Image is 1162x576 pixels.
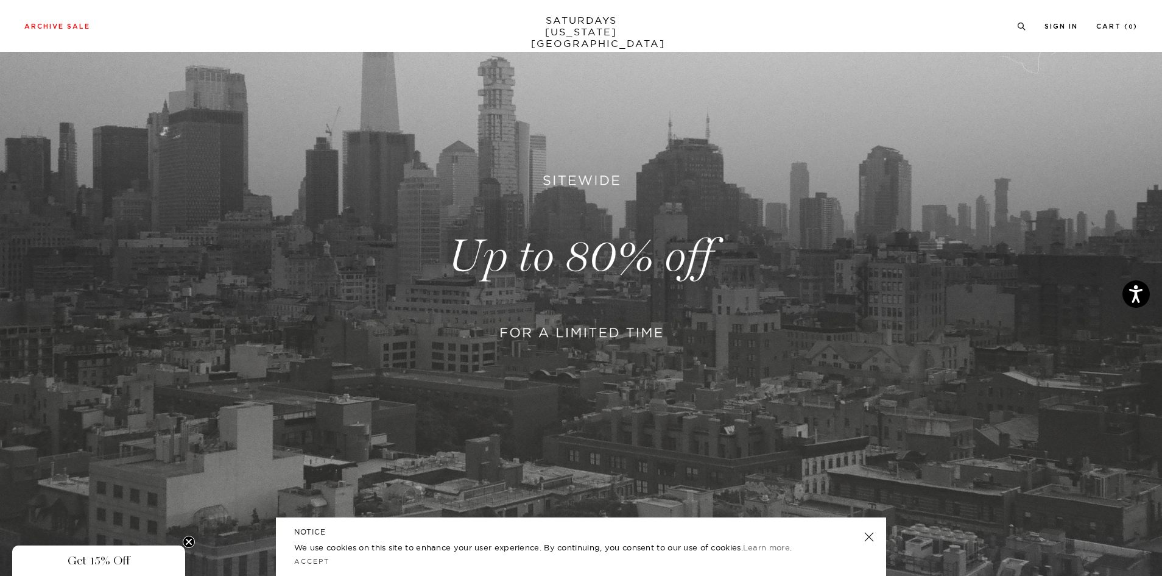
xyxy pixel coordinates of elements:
[1044,23,1078,30] a: Sign In
[294,541,825,553] p: We use cookies on this site to enhance your user experience. By continuing, you consent to our us...
[1129,24,1133,30] small: 0
[531,15,632,49] a: SATURDAYS[US_STATE][GEOGRAPHIC_DATA]
[294,557,329,566] a: Accept
[183,536,195,548] button: Close teaser
[743,542,790,552] a: Learn more
[12,546,185,576] div: Get 15% OffClose teaser
[68,553,130,568] span: Get 15% Off
[1096,23,1138,30] a: Cart (0)
[294,527,868,538] h5: NOTICE
[24,23,90,30] a: Archive Sale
